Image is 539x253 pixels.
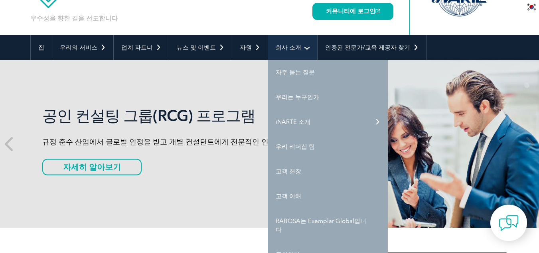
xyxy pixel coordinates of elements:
[276,217,366,233] font: RABQSA는 Exemplar Global입니다
[276,143,315,150] font: 우리 리더십 팀
[31,35,52,60] a: 집
[276,193,301,200] font: 고객 이해
[375,9,380,13] img: open_square.png
[60,44,97,51] font: 우리의 서비스
[325,44,410,51] font: 인증된 전문가/교육 제공자 찾기
[42,159,142,175] a: 자세히 알아보기
[38,44,44,51] font: 집
[268,184,388,209] a: 고객 이해
[177,44,216,51] font: 뉴스 및 이벤트
[240,44,252,51] font: 자원
[30,14,118,22] font: 우수성을 향한 길을 선도합니다
[276,118,310,126] font: iNARTE 소개
[52,35,113,60] a: 우리의 서비스
[276,44,301,51] font: 회사 소개
[63,162,121,172] font: 자세히 알아보기
[318,35,426,60] a: 인증된 전문가/교육 제공자 찾기
[276,94,319,101] font: 우리는 누구인가
[42,107,255,125] font: 공인 컨설팅 그룹(RCG) 프로그램
[268,35,317,60] a: 회사 소개
[268,209,388,242] a: RABQSA는 Exemplar Global입니다
[268,159,388,184] a: 고객 헌장
[114,35,169,60] a: 업계 파트너
[268,110,388,134] a: iNARTE 소개
[312,3,393,20] a: 커뮤니티에 로그인
[42,137,323,146] font: 규정 준수 산업에서 글로벌 인정을 받고 개별 컨설턴트에게 전문적인 인정을 제공하세요.
[326,8,375,15] font: 커뮤니티에 로그인
[121,44,153,51] font: 업계 파트너
[169,35,232,60] a: 뉴스 및 이벤트
[527,3,537,11] img: ko
[268,134,388,159] a: 우리 리더십 팀
[499,213,519,233] img: contact-chat.png
[276,69,315,76] font: 자주 묻는 질문
[268,60,388,85] a: 자주 묻는 질문
[232,35,268,60] a: 자원
[276,168,301,175] font: 고객 헌장
[268,85,388,110] a: 우리는 누구인가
